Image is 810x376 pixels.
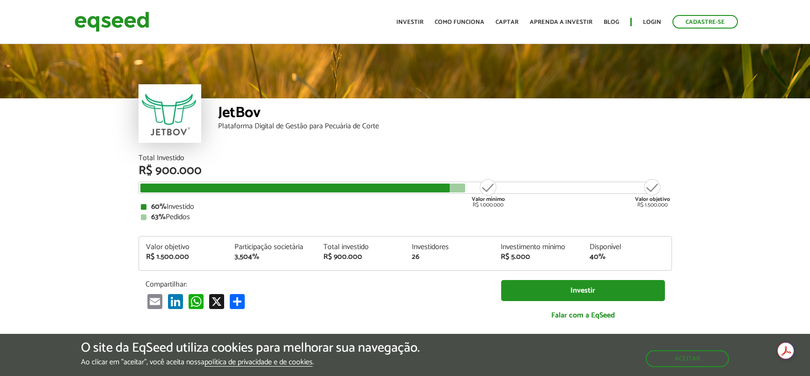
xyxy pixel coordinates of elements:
[501,253,576,261] div: R$ 5.000
[146,253,221,261] div: R$ 1.500.000
[323,243,398,251] div: Total investido
[530,19,592,25] a: Aprenda a investir
[635,178,670,208] div: R$ 1.500.000
[218,105,672,123] div: JetBov
[81,358,420,367] p: Ao clicar em "aceitar", você aceita nossa .
[207,294,226,309] a: X
[166,294,185,309] a: LinkedIn
[141,214,670,221] div: Pedidos
[672,15,738,29] a: Cadastre-se
[471,178,506,208] div: R$ 1.000.000
[646,350,729,367] button: Aceitar
[234,253,309,261] div: 3,504%
[218,123,672,130] div: Plataforma Digital de Gestão para Pecuária de Corte
[234,243,309,251] div: Participação societária
[412,253,487,261] div: 26
[146,280,487,289] p: Compartilhar:
[228,294,247,309] a: Compartilhar
[151,211,166,223] strong: 63%
[435,19,484,25] a: Como funciona
[472,195,505,204] strong: Valor mínimo
[187,294,205,309] a: WhatsApp
[496,19,518,25] a: Captar
[81,341,420,355] h5: O site da EqSeed utiliza cookies para melhorar sua navegação.
[396,19,423,25] a: Investir
[139,165,672,177] div: R$ 900.000
[151,200,167,213] strong: 60%
[139,155,672,162] div: Total Investido
[204,359,313,367] a: política de privacidade e de cookies
[501,306,665,325] a: Falar com a EqSeed
[590,243,664,251] div: Disponível
[146,243,221,251] div: Valor objetivo
[501,243,576,251] div: Investimento mínimo
[323,253,398,261] div: R$ 900.000
[74,9,149,34] img: EqSeed
[141,203,670,211] div: Investido
[590,253,664,261] div: 40%
[501,280,665,301] a: Investir
[146,294,164,309] a: Email
[412,243,487,251] div: Investidores
[604,19,619,25] a: Blog
[635,195,670,204] strong: Valor objetivo
[643,19,661,25] a: Login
